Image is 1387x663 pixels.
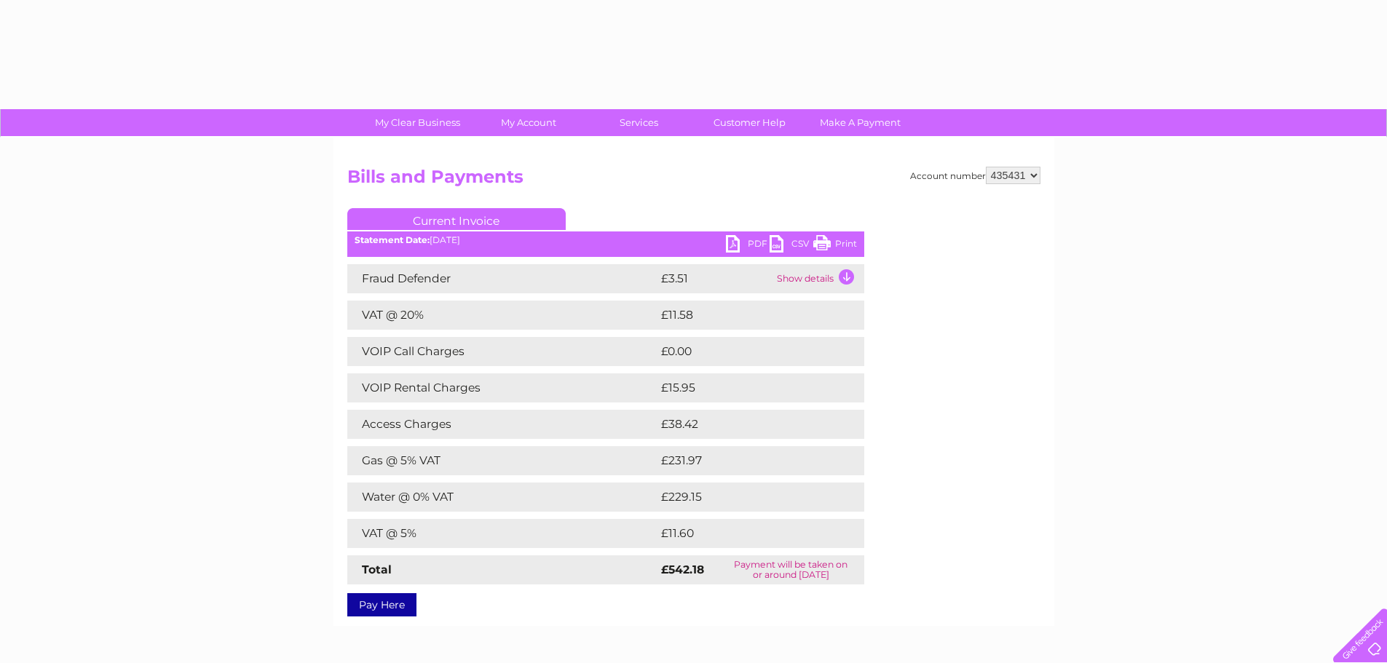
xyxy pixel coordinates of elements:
a: PDF [726,235,770,256]
td: Water @ 0% VAT [347,483,657,512]
td: £11.60 [657,519,832,548]
div: Account number [910,167,1040,184]
td: VAT @ 5% [347,519,657,548]
td: £0.00 [657,337,831,366]
a: Print [813,235,857,256]
b: Statement Date: [355,234,430,245]
td: Access Charges [347,410,657,439]
td: VOIP Call Charges [347,337,657,366]
td: Gas @ 5% VAT [347,446,657,475]
td: VAT @ 20% [347,301,657,330]
td: Show details [773,264,864,293]
h2: Bills and Payments [347,167,1040,194]
a: Pay Here [347,593,416,616]
td: Fraud Defender [347,264,657,293]
a: My Clear Business [357,109,478,136]
strong: £542.18 [661,563,704,576]
a: Services [579,109,699,136]
td: VOIP Rental Charges [347,373,657,402]
div: [DATE] [347,235,864,245]
td: £3.51 [657,264,773,293]
td: £38.42 [657,410,835,439]
a: My Account [468,109,588,136]
td: £11.58 [657,301,832,330]
a: CSV [770,235,813,256]
a: Current Invoice [347,208,566,230]
td: Payment will be taken on or around [DATE] [718,555,864,584]
a: Customer Help [689,109,810,136]
strong: Total [362,563,392,576]
td: £15.95 [657,373,834,402]
a: Make A Payment [800,109,920,136]
td: £231.97 [657,446,837,475]
td: £229.15 [657,483,837,512]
